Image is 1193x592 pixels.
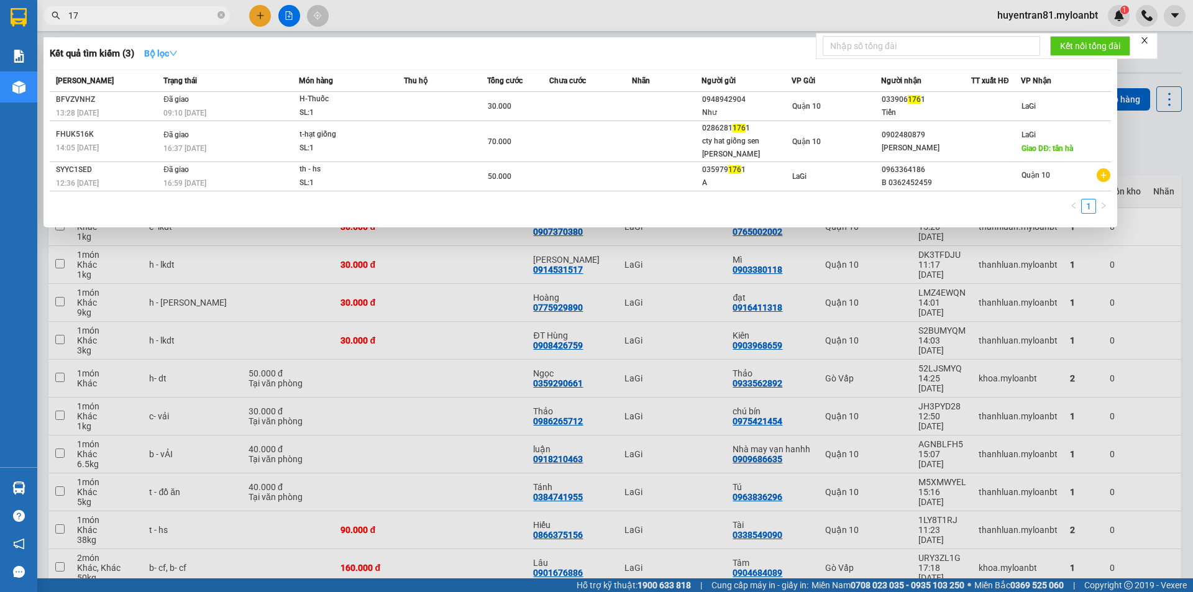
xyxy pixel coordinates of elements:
[56,179,99,188] span: 12:36 [DATE]
[163,144,206,153] span: 16:37 [DATE]
[702,135,791,161] div: cty hat giống sen [PERSON_NAME]
[1082,199,1095,213] a: 1
[1096,199,1111,214] button: right
[217,10,225,22] span: close-circle
[163,76,197,85] span: Trạng thái
[11,8,27,27] img: logo-vxr
[13,510,25,522] span: question-circle
[13,566,25,578] span: message
[702,93,791,106] div: 0948942904
[792,172,807,181] span: LaGi
[702,106,791,119] div: Như
[56,93,160,106] div: BFVZVNHZ
[1066,199,1081,214] li: Previous Page
[56,128,160,141] div: FHUK516K
[56,109,99,117] span: 13:28 [DATE]
[1022,102,1036,111] span: LaGi
[299,128,393,142] div: t-hạt giống
[1066,199,1081,214] button: left
[12,50,25,63] img: solution-icon
[163,130,189,139] span: Đã giao
[882,163,971,176] div: 0963364186
[1070,202,1077,209] span: left
[1097,168,1110,182] span: plus-circle
[13,538,25,550] span: notification
[792,137,821,146] span: Quận 10
[1021,76,1051,85] span: VP Nhận
[217,11,225,19] span: close-circle
[163,95,189,104] span: Đã giao
[144,48,178,58] strong: Bộ lọc
[733,124,746,132] span: 176
[1060,39,1120,53] span: Kết nối tổng đài
[882,129,971,142] div: 0902480879
[163,165,189,174] span: Đã giao
[299,76,333,85] span: Món hàng
[882,142,971,155] div: [PERSON_NAME]
[792,76,815,85] span: VP Gửi
[632,76,650,85] span: Nhãn
[702,176,791,189] div: A
[404,76,427,85] span: Thu hộ
[1022,144,1073,153] span: Giao DĐ: tân hà
[488,137,511,146] span: 70.000
[702,163,791,176] div: 035979 1
[50,47,134,60] h3: Kết quả tìm kiếm ( 3 )
[56,163,160,176] div: SYYC1SED
[163,179,206,188] span: 16:59 [DATE]
[299,142,393,155] div: SL: 1
[12,81,25,94] img: warehouse-icon
[792,102,821,111] span: Quận 10
[881,76,921,85] span: Người nhận
[702,76,736,85] span: Người gửi
[1140,36,1149,45] span: close
[488,172,511,181] span: 50.000
[68,9,215,22] input: Tìm tên, số ĐT hoặc mã đơn
[908,95,921,104] span: 176
[1096,199,1111,214] li: Next Page
[728,165,741,174] span: 176
[134,43,188,63] button: Bộ lọcdown
[1022,130,1036,139] span: LaGi
[56,143,99,152] span: 14:05 [DATE]
[12,481,25,494] img: warehouse-icon
[823,36,1040,56] input: Nhập số tổng đài
[882,176,971,189] div: B 0362452459
[549,76,586,85] span: Chưa cước
[1100,202,1107,209] span: right
[1022,171,1050,180] span: Quận 10
[299,106,393,120] div: SL: 1
[169,49,178,58] span: down
[163,109,206,117] span: 09:10 [DATE]
[702,122,791,135] div: 0286281 1
[299,176,393,190] div: SL: 1
[488,102,511,111] span: 30.000
[56,76,114,85] span: [PERSON_NAME]
[971,76,1009,85] span: TT xuất HĐ
[487,76,523,85] span: Tổng cước
[1050,36,1130,56] button: Kết nối tổng đài
[882,93,971,106] div: 033906 1
[52,11,60,20] span: search
[299,93,393,106] div: H-Thuốc
[299,163,393,176] div: th - hs
[1081,199,1096,214] li: 1
[882,106,971,119] div: Tiến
